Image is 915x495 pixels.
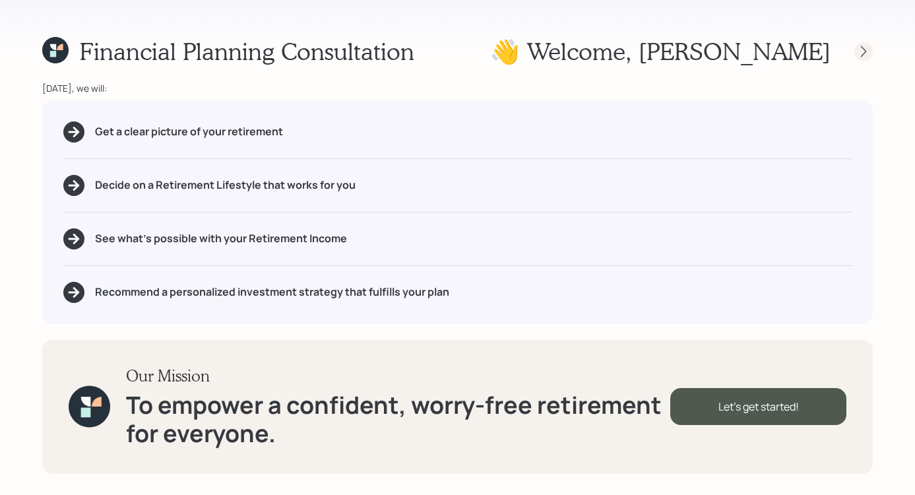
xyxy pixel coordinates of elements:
[670,388,846,425] div: Let's get started!
[490,37,831,65] h1: 👋 Welcome , [PERSON_NAME]
[126,391,670,447] h1: To empower a confident, worry-free retirement for everyone.
[95,125,283,138] h5: Get a clear picture of your retirement
[95,179,356,191] h5: Decide on a Retirement Lifestyle that works for you
[42,81,873,95] div: [DATE], we will:
[79,37,414,65] h1: Financial Planning Consultation
[95,286,449,298] h5: Recommend a personalized investment strategy that fulfills your plan
[126,366,670,385] h3: Our Mission
[95,232,347,245] h5: See what's possible with your Retirement Income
